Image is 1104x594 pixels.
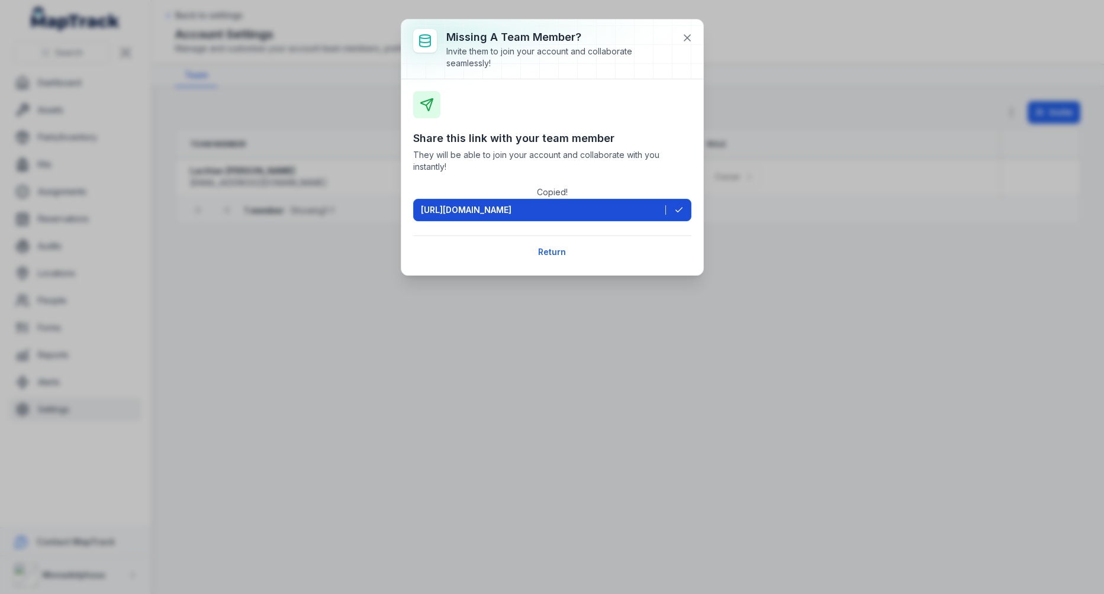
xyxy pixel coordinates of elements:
span: [URL][DOMAIN_NAME] [421,204,511,216]
h3: Share this link with your team member [413,130,691,147]
span: Copied! [537,187,568,197]
h3: Missing a team member? [446,29,672,46]
button: [URL][DOMAIN_NAME] [413,199,691,221]
button: Return [530,241,574,263]
span: They will be able to join your account and collaborate with you instantly! [413,149,691,173]
div: Invite them to join your account and collaborate seamlessly! [446,46,672,69]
